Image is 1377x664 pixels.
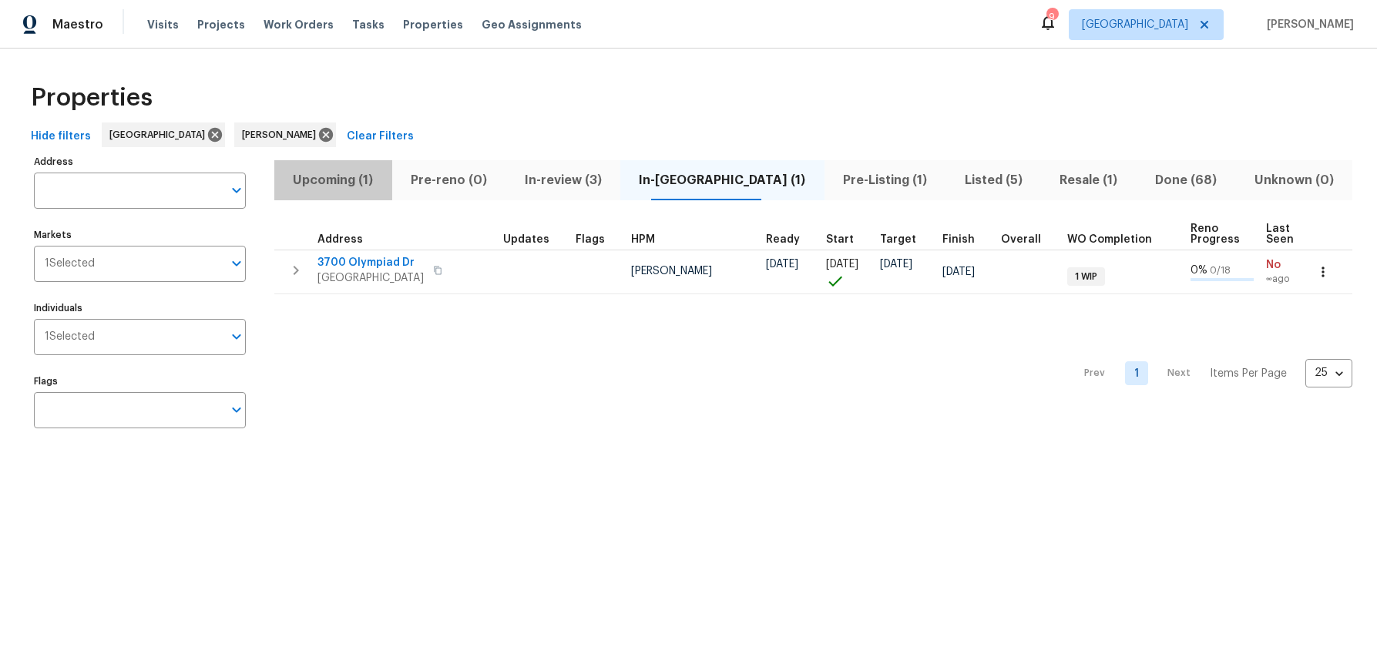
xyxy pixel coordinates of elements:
[226,399,247,421] button: Open
[264,17,334,32] span: Work Orders
[147,17,179,32] span: Visits
[1067,234,1152,245] span: WO Completion
[1046,9,1057,25] div: 9
[766,259,798,270] span: [DATE]
[341,122,420,151] button: Clear Filters
[942,234,989,245] div: Projected renovation finish date
[1266,273,1308,286] span: ∞ ago
[1261,17,1354,32] span: [PERSON_NAME]
[31,90,153,106] span: Properties
[401,169,497,191] span: Pre-reno (0)
[226,253,247,274] button: Open
[34,230,246,240] label: Markets
[1001,234,1041,245] span: Overall
[1266,257,1308,273] span: No
[34,377,246,386] label: Flags
[631,234,655,245] span: HPM
[45,257,95,270] span: 1 Selected
[109,127,211,143] span: [GEOGRAPHIC_DATA]
[1001,234,1055,245] div: Days past target finish date
[1191,223,1240,245] span: Reno Progress
[25,122,97,151] button: Hide filters
[317,234,363,245] span: Address
[1125,361,1148,385] a: Goto page 1
[834,169,937,191] span: Pre-Listing (1)
[34,303,246,313] label: Individuals
[631,266,712,277] span: [PERSON_NAME]
[880,234,930,245] div: Target renovation project end date
[630,169,815,191] span: In-[GEOGRAPHIC_DATA] (1)
[1191,265,1207,276] span: 0 %
[826,259,858,270] span: [DATE]
[503,234,549,245] span: Updates
[1210,366,1287,381] p: Items Per Page
[226,326,247,347] button: Open
[52,17,103,32] span: Maestro
[766,234,800,245] span: Ready
[766,234,814,245] div: Earliest renovation start date (first business day after COE or Checkout)
[45,330,95,344] span: 1 Selected
[284,169,383,191] span: Upcoming (1)
[942,267,975,277] span: [DATE]
[317,255,424,270] span: 3700 Olympiad Dr
[1050,169,1127,191] span: Resale (1)
[880,234,916,245] span: Target
[403,17,463,32] span: Properties
[576,234,605,245] span: Flags
[482,17,582,32] span: Geo Assignments
[34,157,246,166] label: Address
[347,127,414,146] span: Clear Filters
[317,270,424,286] span: [GEOGRAPHIC_DATA]
[1070,303,1352,444] nav: Pagination Navigation
[242,127,322,143] span: [PERSON_NAME]
[942,234,975,245] span: Finish
[1244,169,1343,191] span: Unknown (0)
[234,122,336,147] div: [PERSON_NAME]
[1305,353,1352,393] div: 25
[1146,169,1227,191] span: Done (68)
[31,127,91,146] span: Hide filters
[1082,17,1188,32] span: [GEOGRAPHIC_DATA]
[1210,266,1231,275] span: 0 / 18
[955,169,1032,191] span: Listed (5)
[197,17,245,32] span: Projects
[226,179,247,201] button: Open
[826,234,854,245] span: Start
[1266,223,1294,245] span: Last Seen
[880,259,912,270] span: [DATE]
[102,122,225,147] div: [GEOGRAPHIC_DATA]
[352,19,385,30] span: Tasks
[515,169,611,191] span: In-review (3)
[826,234,868,245] div: Actual renovation start date
[1069,270,1103,283] span: 1 WIP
